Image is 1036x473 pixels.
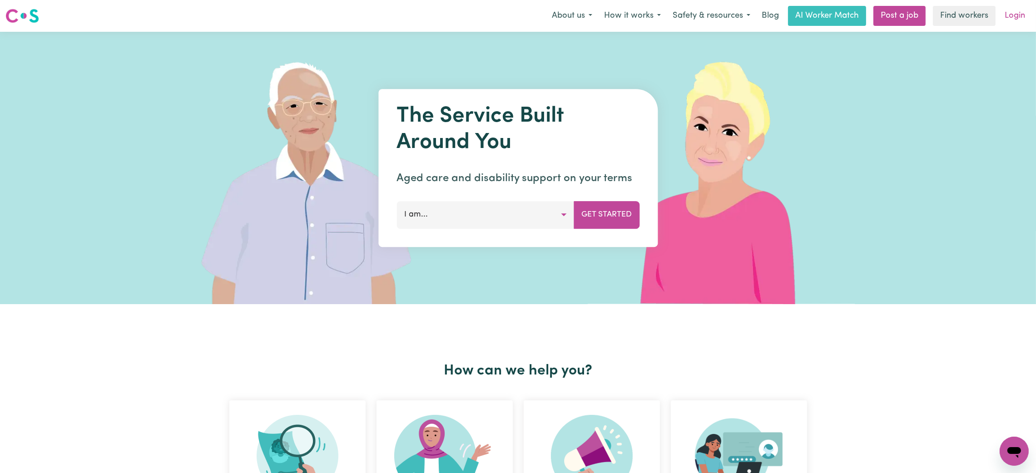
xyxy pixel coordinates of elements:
button: Get Started [574,201,639,228]
a: Careseekers logo [5,5,39,26]
button: I am... [397,201,574,228]
button: Safety & resources [667,6,756,25]
h2: How can we help you? [224,362,813,379]
a: Post a job [873,6,926,26]
iframe: Button to launch messaging window, conversation in progress [1000,437,1029,466]
button: How it works [598,6,667,25]
img: Careseekers logo [5,8,39,24]
a: Blog [756,6,784,26]
a: AI Worker Match [788,6,866,26]
p: Aged care and disability support on your terms [397,170,639,187]
a: Find workers [933,6,996,26]
button: About us [546,6,598,25]
a: Login [999,6,1031,26]
h1: The Service Built Around You [397,103,639,156]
